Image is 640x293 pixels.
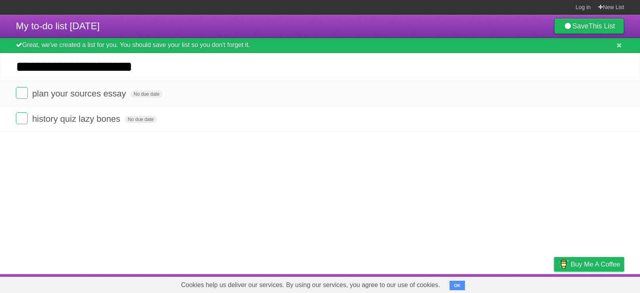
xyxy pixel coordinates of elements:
span: Buy me a coffee [571,257,620,271]
label: Done [16,112,28,124]
b: This List [589,22,615,30]
a: Terms [517,276,534,291]
a: Suggest a feature [574,276,624,291]
span: No due date [130,91,162,98]
a: About [449,276,465,291]
span: history quiz lazy bones [32,114,122,124]
span: No due date [125,116,157,123]
button: OK [450,281,465,290]
span: Cookies help us deliver our services. By using our services, you agree to our use of cookies. [173,277,448,293]
a: Buy me a coffee [554,257,624,272]
a: Privacy [544,276,564,291]
a: SaveThis List [554,18,624,34]
label: Done [16,87,28,99]
a: Developers [475,276,507,291]
span: plan your sources essay [32,89,128,98]
img: Buy me a coffee [558,257,569,271]
span: My to-do list [DATE] [16,21,100,31]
